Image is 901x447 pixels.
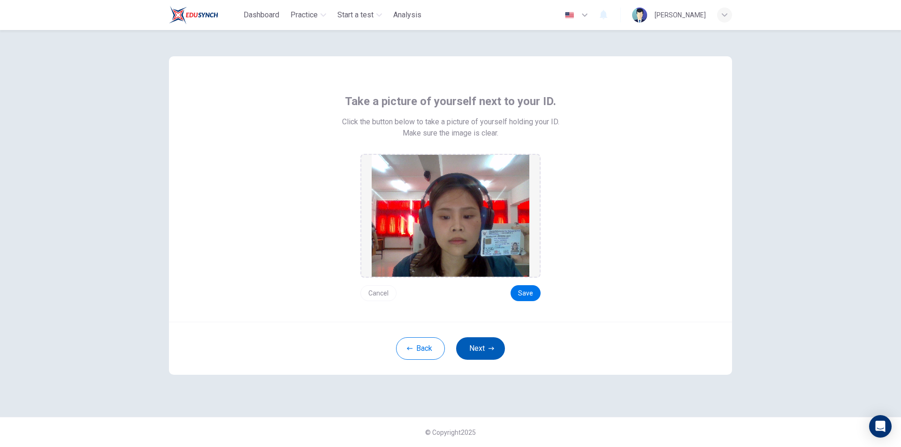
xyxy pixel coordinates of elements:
span: Make sure the image is clear. [403,128,498,139]
span: Start a test [337,9,374,21]
span: Analysis [393,9,421,21]
span: Click the button below to take a picture of yourself holding your ID. [342,116,559,128]
span: Dashboard [244,9,279,21]
button: Back [396,337,445,360]
span: Take a picture of yourself next to your ID. [345,94,556,109]
img: preview screemshot [372,155,529,277]
button: Practice [287,7,330,23]
span: © Copyright 2025 [425,429,476,436]
a: Train Test logo [169,6,240,24]
button: Analysis [389,7,425,23]
button: Save [511,285,541,301]
button: Cancel [360,285,397,301]
img: en [564,12,575,19]
img: Profile picture [632,8,647,23]
img: Train Test logo [169,6,218,24]
div: Open Intercom Messenger [869,415,892,438]
div: [PERSON_NAME] [655,9,706,21]
button: Next [456,337,505,360]
span: Practice [290,9,318,21]
button: Start a test [334,7,386,23]
button: Dashboard [240,7,283,23]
